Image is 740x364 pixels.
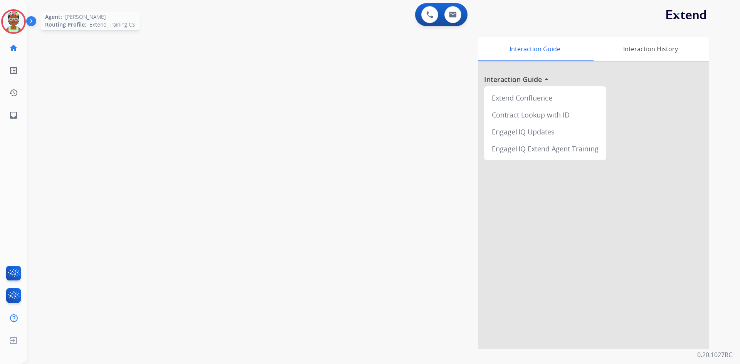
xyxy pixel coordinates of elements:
[89,21,135,29] span: Extend_Training CS
[9,66,18,75] mat-icon: list_alt
[487,89,603,106] div: Extend Confluence
[487,140,603,157] div: EngageHQ Extend Agent Training
[45,21,86,29] span: Routing Profile:
[65,13,106,21] span: [PERSON_NAME]
[9,88,18,97] mat-icon: history
[478,37,592,61] div: Interaction Guide
[3,11,24,32] img: avatar
[487,123,603,140] div: EngageHQ Updates
[9,111,18,120] mat-icon: inbox
[697,350,732,359] p: 0.20.1027RC
[45,13,62,21] span: Agent:
[487,106,603,123] div: Contract Lookup with ID
[9,44,18,53] mat-icon: home
[592,37,709,61] div: Interaction History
